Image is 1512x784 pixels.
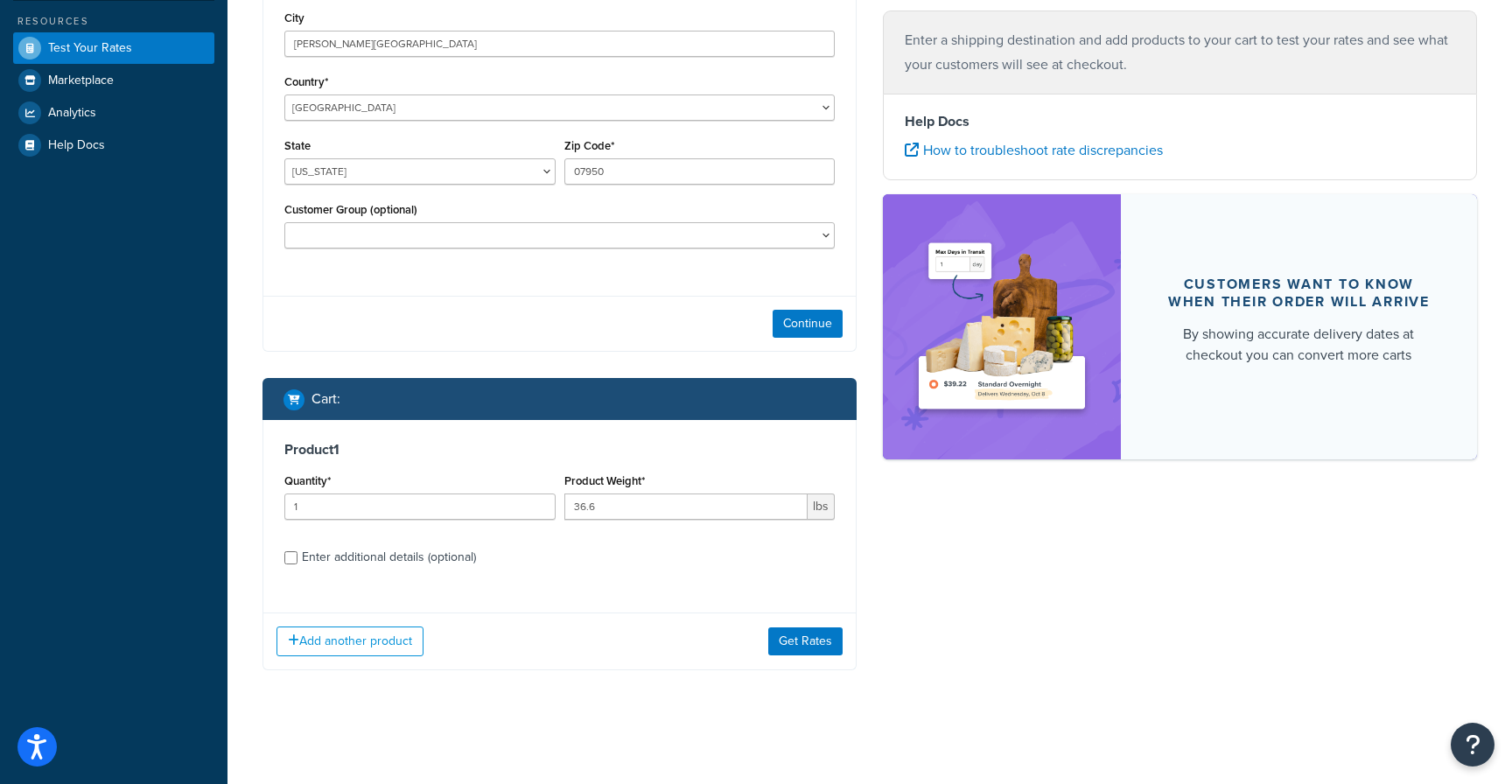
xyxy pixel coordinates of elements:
div: Resources [13,14,214,29]
button: Open Resource Center [1451,723,1494,766]
p: Enter a shipping destination and add products to your cart to test your rates and see what your c... [905,28,1455,77]
span: Analytics [48,106,96,121]
input: Enter additional details (optional) [284,551,297,564]
input: 0.00 [564,493,808,520]
label: City [284,11,304,24]
label: Quantity* [284,474,331,487]
label: Country* [284,75,328,88]
span: Marketplace [48,73,114,88]
a: Help Docs [13,129,214,161]
div: By showing accurate delivery dates at checkout you can convert more carts [1163,324,1435,366]
label: Product Weight* [564,474,645,487]
button: Add another product [276,626,423,656]
a: Marketplace [13,65,214,96]
input: 0.0 [284,493,556,520]
h3: Product 1 [284,441,835,458]
button: Get Rates [768,627,843,655]
label: State [284,139,311,152]
span: Test Your Rates [48,41,132,56]
a: Test Your Rates [13,32,214,64]
a: How to troubleshoot rate discrepancies [905,140,1163,160]
h2: Cart : [311,391,340,407]
button: Continue [773,310,843,338]
label: Customer Group (optional) [284,203,417,216]
div: Customers want to know when their order will arrive [1163,276,1435,311]
span: Help Docs [48,138,105,153]
h4: Help Docs [905,111,1455,132]
a: Analytics [13,97,214,129]
span: lbs [808,493,835,520]
label: Zip Code* [564,139,614,152]
div: Enter additional details (optional) [302,545,476,570]
img: feature-image-ddt-36eae7f7280da8017bfb280eaccd9c446f90b1fe08728e4019434db127062ab4.png [909,220,1095,432]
